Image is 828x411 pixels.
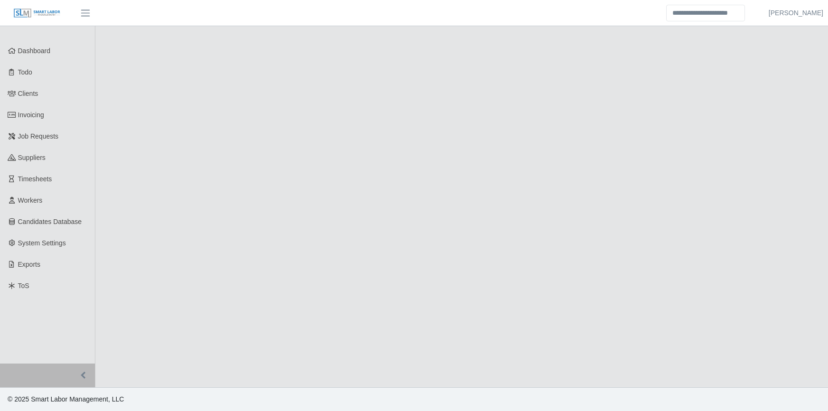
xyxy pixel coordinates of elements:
[18,261,40,268] span: Exports
[18,239,66,247] span: System Settings
[769,8,823,18] a: [PERSON_NAME]
[8,395,124,403] span: © 2025 Smart Labor Management, LLC
[18,68,32,76] span: Todo
[666,5,745,21] input: Search
[13,8,61,19] img: SLM Logo
[18,111,44,119] span: Invoicing
[18,154,46,161] span: Suppliers
[18,47,51,55] span: Dashboard
[18,196,43,204] span: Workers
[18,90,38,97] span: Clients
[18,218,82,225] span: Candidates Database
[18,175,52,183] span: Timesheets
[18,132,59,140] span: Job Requests
[18,282,29,290] span: ToS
